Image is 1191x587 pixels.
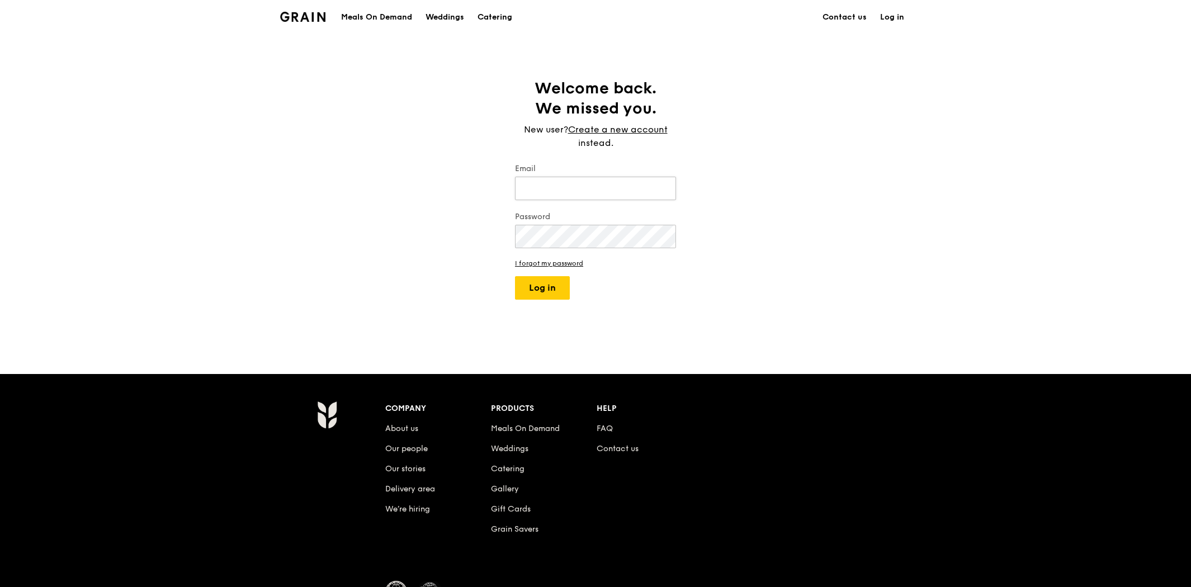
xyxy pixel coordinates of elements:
[515,163,676,174] label: Email
[491,524,538,534] a: Grain Savers
[471,1,519,34] a: Catering
[491,484,519,494] a: Gallery
[426,1,464,34] div: Weddings
[597,444,639,453] a: Contact us
[816,1,873,34] a: Contact us
[515,211,676,223] label: Password
[873,1,911,34] a: Log in
[491,444,528,453] a: Weddings
[385,424,418,433] a: About us
[491,424,560,433] a: Meals On Demand
[491,504,531,514] a: Gift Cards
[419,1,471,34] a: Weddings
[597,424,613,433] a: FAQ
[524,124,568,135] span: New user?
[568,123,668,136] a: Create a new account
[515,276,570,300] button: Log in
[385,464,426,474] a: Our stories
[280,12,325,22] img: Grain
[385,444,428,453] a: Our people
[491,401,597,416] div: Products
[515,78,676,119] h1: Welcome back. We missed you.
[578,138,613,148] span: instead.
[515,259,676,267] a: I forgot my password
[491,464,524,474] a: Catering
[385,504,430,514] a: We’re hiring
[385,484,435,494] a: Delivery area
[385,401,491,416] div: Company
[597,401,702,416] div: Help
[317,401,337,429] img: Grain
[341,1,412,34] div: Meals On Demand
[478,1,512,34] div: Catering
